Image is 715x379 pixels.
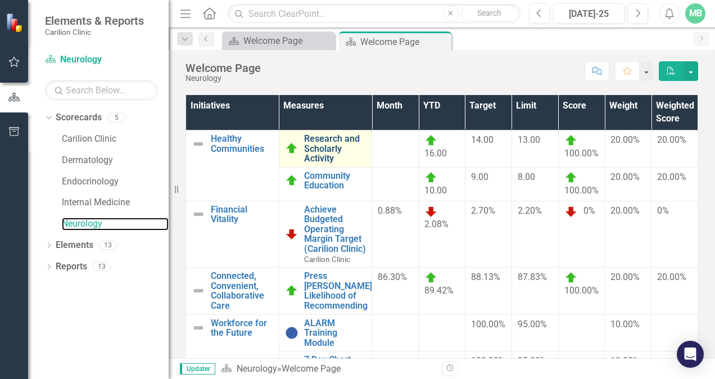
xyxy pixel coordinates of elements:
img: On Target [564,171,578,184]
a: Internal Medicine [62,196,169,209]
div: [DATE]-25 [557,7,621,21]
span: Elements & Reports [45,14,144,28]
img: Below Plan [424,205,438,218]
img: Not Defined [192,137,205,151]
div: Welcome Page [360,35,449,49]
button: [DATE]-25 [553,3,625,24]
img: Not Defined [192,321,205,335]
td: Double-Click to Edit Right Click for Context Menu [279,351,372,378]
td: Double-Click to Edit Right Click for Context Menu [186,130,279,201]
img: Below Plan [564,205,578,218]
img: On Target [424,171,438,184]
a: Achieve Budgeted Operating Margin Target (Carilion Clinic) [304,205,366,254]
td: Double-Click to Edit Right Click for Context Menu [186,201,279,268]
span: 100.00% [564,148,599,159]
img: Not Defined [192,284,205,297]
div: Welcome Page [282,363,341,374]
a: Neurology [45,53,157,66]
span: 86.30% [378,272,407,282]
span: 0% [657,205,669,216]
a: Neurology [237,363,277,374]
span: 20.00% [610,272,640,282]
div: Neurology [185,74,261,83]
span: 9.00 [471,172,488,182]
img: On Target [285,284,298,297]
a: Reports [56,260,87,273]
a: ALARM Training Module [304,318,366,348]
span: 100.00% [564,185,599,196]
a: Financial Vitality [211,205,273,224]
img: On Target [424,271,438,285]
input: Search Below... [45,80,157,100]
span: 87.83% [518,272,547,282]
td: Double-Click to Edit Right Click for Context Menu [279,201,372,268]
span: 14.00 [471,134,494,145]
span: 10.00% [610,319,640,330]
span: 0% [583,205,595,216]
span: 10.00% [610,355,640,366]
span: 10.00 [424,185,447,196]
div: » [221,363,433,376]
span: 16.00 [424,148,447,159]
a: Healthy Communities [211,134,273,154]
div: Welcome Page [243,34,332,48]
div: Welcome Page [185,62,261,74]
span: 95.00% [518,355,547,366]
span: 2.20% [518,205,542,216]
span: 20.00% [610,172,640,182]
span: Carilion Clinic [304,255,350,264]
button: Search [461,6,518,21]
td: Double-Click to Edit Right Click for Context Menu [279,268,372,314]
a: Scorecards [56,111,102,124]
span: 100.00% [471,355,505,366]
td: Double-Click to Edit Right Click for Context Menu [279,167,372,201]
span: Search [477,8,501,17]
img: On Target [424,134,438,147]
img: On Target [564,134,578,147]
span: 2.08% [424,219,449,229]
td: Double-Click to Edit Right Click for Context Menu [279,314,372,351]
span: 95.00% [518,319,547,330]
button: MB [685,3,705,24]
span: 20.00% [610,134,640,145]
img: Not Defined [192,207,205,221]
a: Dermatology [62,154,169,167]
a: Elements [56,239,93,252]
a: Endocrinology [62,175,169,188]
a: Press [PERSON_NAME]- Likelihood of Recommending [304,271,375,310]
span: 0.88% [378,205,402,216]
td: Double-Click to Edit Right Click for Context Menu [186,314,279,378]
a: Connected, Convenient, Collaborative Care [211,271,273,310]
span: 8.00 [518,172,535,182]
img: On Target [285,174,298,187]
td: Double-Click to Edit Right Click for Context Menu [279,130,372,168]
small: Carilion Clinic [45,28,144,37]
img: On Target [285,142,298,155]
a: Neurology [62,218,169,231]
div: Open Intercom Messenger [677,341,704,368]
a: 7 Day Chart Closure [304,355,366,375]
span: 20.00% [657,172,686,182]
img: No Information [285,326,298,340]
span: 2.70% [471,205,495,216]
a: Community Education [304,171,366,191]
span: 20.00% [657,272,686,282]
input: Search ClearPoint... [228,4,521,24]
span: 88.13% [471,272,500,282]
a: Research and Scholarly Activity [304,134,366,164]
span: Updater [180,363,215,375]
img: Below Plan [285,227,298,241]
span: 20.00% [657,134,686,145]
td: Double-Click to Edit Right Click for Context Menu [186,268,279,314]
div: 5 [107,113,125,123]
a: Workforce for the Future [211,318,273,338]
div: 13 [93,262,111,272]
a: Welcome Page [225,34,332,48]
a: Carilion Clinic [62,133,169,146]
img: ClearPoint Strategy [6,13,25,33]
div: 13 [99,241,117,250]
span: 89.42% [424,285,454,296]
span: 100.00% [564,285,599,296]
span: 100.00% [471,319,505,330]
